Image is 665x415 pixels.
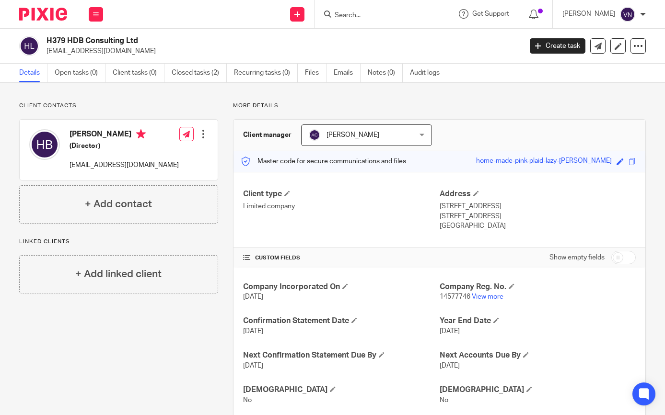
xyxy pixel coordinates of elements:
[136,129,146,139] i: Primary
[29,129,60,160] img: svg%3E
[440,397,448,404] span: No
[85,197,152,212] h4: + Add contact
[47,36,421,46] h2: H379 HDB Consulting Ltd
[233,102,646,110] p: More details
[19,36,39,56] img: svg%3E
[368,64,403,82] a: Notes (0)
[113,64,164,82] a: Client tasks (0)
[70,141,179,151] h5: (Director)
[19,238,218,246] p: Linked clients
[243,293,263,300] span: [DATE]
[440,221,636,231] p: [GEOGRAPHIC_DATA]
[243,282,439,292] h4: Company Incorporated On
[440,202,636,211] p: [STREET_ADDRESS]
[334,64,361,82] a: Emails
[410,64,447,82] a: Audit logs
[47,46,515,56] p: [EMAIL_ADDRESS][DOMAIN_NAME]
[19,64,47,82] a: Details
[305,64,327,82] a: Files
[440,212,636,221] p: [STREET_ADDRESS]
[472,11,509,17] span: Get Support
[440,350,636,360] h4: Next Accounts Due By
[530,38,585,54] a: Create task
[440,282,636,292] h4: Company Reg. No.
[620,7,635,22] img: svg%3E
[440,189,636,199] h4: Address
[243,362,263,369] span: [DATE]
[75,267,162,281] h4: + Add linked client
[549,253,605,262] label: Show empty fields
[440,385,636,395] h4: [DEMOGRAPHIC_DATA]
[243,350,439,360] h4: Next Confirmation Statement Due By
[327,132,379,138] span: [PERSON_NAME]
[472,293,503,300] a: View more
[243,397,252,404] span: No
[55,64,105,82] a: Open tasks (0)
[440,328,460,335] span: [DATE]
[243,202,439,211] p: Limited company
[440,293,470,300] span: 14577746
[440,316,636,326] h4: Year End Date
[476,156,612,167] div: home-made-pink-plaid-lazy-[PERSON_NAME]
[562,9,615,19] p: [PERSON_NAME]
[241,157,406,166] p: Master code for secure communications and files
[243,328,263,335] span: [DATE]
[243,385,439,395] h4: [DEMOGRAPHIC_DATA]
[243,254,439,262] h4: CUSTOM FIELDS
[70,160,179,170] p: [EMAIL_ADDRESS][DOMAIN_NAME]
[440,362,460,369] span: [DATE]
[234,64,298,82] a: Recurring tasks (0)
[243,189,439,199] h4: Client type
[309,129,320,141] img: svg%3E
[243,316,439,326] h4: Confirmation Statement Date
[19,8,67,21] img: Pixie
[334,11,420,20] input: Search
[243,130,292,140] h3: Client manager
[19,102,218,110] p: Client contacts
[172,64,227,82] a: Closed tasks (2)
[70,129,179,141] h4: [PERSON_NAME]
